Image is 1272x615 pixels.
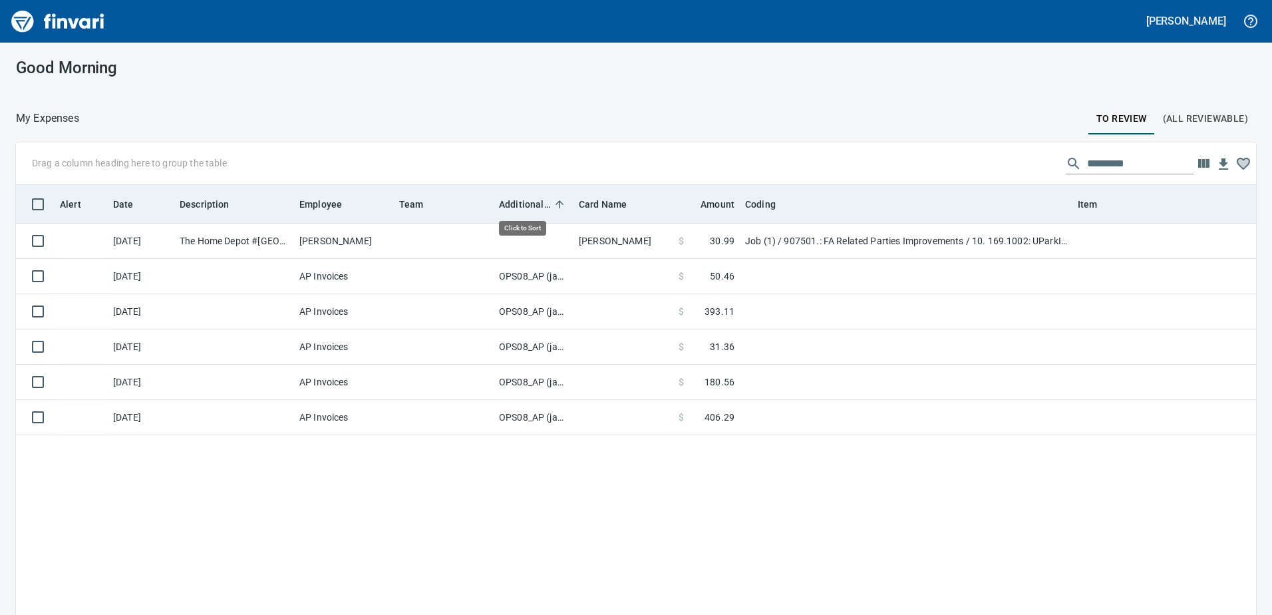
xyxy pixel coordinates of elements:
span: $ [679,340,684,353]
span: Employee [299,196,359,212]
span: Description [180,196,230,212]
td: [DATE] [108,224,174,259]
span: Coding [745,196,776,212]
td: OPS08_AP (janettep, samr) [494,365,573,400]
td: OPS08_AP (janettep, samr) [494,294,573,329]
span: $ [679,234,684,248]
span: (All Reviewable) [1163,110,1248,127]
h5: [PERSON_NAME] [1146,14,1226,28]
td: [PERSON_NAME] [294,224,394,259]
td: Job (1) / 907501.: FA Related Parties Improvements / 10. 169.1002: UParkIt Vancouver Misc. Projec... [740,224,1072,259]
nav: breadcrumb [16,110,79,126]
td: AP Invoices [294,329,394,365]
span: Item [1078,196,1098,212]
h3: Good Morning [16,59,408,77]
span: $ [679,375,684,389]
span: Team [399,196,441,212]
span: To Review [1096,110,1147,127]
span: 393.11 [705,305,734,318]
span: Additional Reviewer [499,196,551,212]
span: Employee [299,196,342,212]
span: Alert [60,196,98,212]
span: $ [679,305,684,318]
span: Description [180,196,247,212]
button: Choose columns to display [1193,154,1213,174]
td: OPS08_AP (janettep, samr) [494,259,573,294]
td: AP Invoices [294,400,394,435]
td: [DATE] [108,329,174,365]
span: 30.99 [710,234,734,248]
span: 50.46 [710,270,734,283]
td: [DATE] [108,400,174,435]
span: 180.56 [705,375,734,389]
p: Drag a column heading here to group the table [32,156,227,170]
span: Amount [683,196,734,212]
img: Finvari [8,5,108,37]
td: [DATE] [108,294,174,329]
td: AP Invoices [294,365,394,400]
td: [DATE] [108,259,174,294]
span: Date [113,196,134,212]
button: [PERSON_NAME] [1143,11,1229,31]
td: OPS08_AP (janettep, samr) [494,329,573,365]
button: Download Table [1213,154,1233,174]
span: Coding [745,196,793,212]
span: Additional Reviewer [499,196,568,212]
td: [PERSON_NAME] [573,224,673,259]
td: AP Invoices [294,294,394,329]
span: Alert [60,196,81,212]
td: OPS08_AP (janettep, samr) [494,400,573,435]
td: [DATE] [108,365,174,400]
span: 31.36 [710,340,734,353]
span: Item [1078,196,1115,212]
span: Team [399,196,424,212]
td: The Home Depot #[GEOGRAPHIC_DATA] [174,224,294,259]
span: $ [679,270,684,283]
span: Amount [701,196,734,212]
span: Card Name [579,196,644,212]
button: Column choices favorited. Click to reset to default [1233,154,1253,174]
span: Date [113,196,151,212]
td: AP Invoices [294,259,394,294]
span: 406.29 [705,411,734,424]
span: $ [679,411,684,424]
span: Card Name [579,196,627,212]
p: My Expenses [16,110,79,126]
